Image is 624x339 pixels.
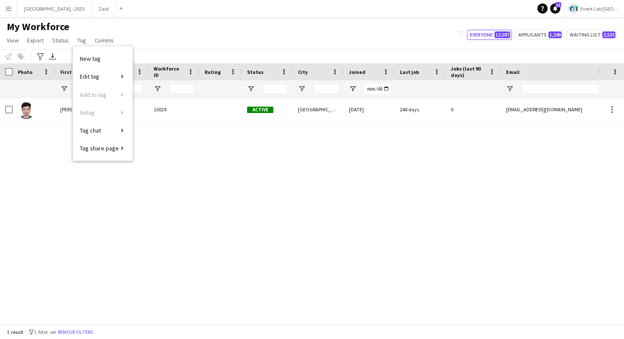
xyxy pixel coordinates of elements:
[580,6,621,12] span: Event Lab [GEOGRAPHIC_DATA]
[17,0,92,17] button: [GEOGRAPHIC_DATA] - 2025
[3,35,22,46] a: View
[122,84,143,94] input: Last Name Filter Input
[92,0,116,17] button: Zaid
[602,31,616,38] span: 2,533
[91,35,117,46] a: Comms
[74,35,90,46] a: Tag
[52,37,69,44] span: Status
[446,98,501,121] div: 0
[247,69,264,75] span: Status
[495,31,510,38] span: 12,587
[400,69,419,75] span: Last job
[506,85,514,93] button: Open Filter Menu
[298,85,306,93] button: Open Filter Menu
[262,84,288,94] input: Status Filter Input
[349,69,365,75] span: Joined
[49,35,72,46] a: Status
[205,69,221,75] span: Rating
[149,98,200,121] div: 15029
[298,69,308,75] span: City
[18,69,32,75] span: Photo
[56,328,95,337] button: Remove filters
[293,98,344,121] div: [GEOGRAPHIC_DATA]
[567,30,617,40] button: Waiting list2,533
[349,85,357,93] button: Open Filter Menu
[467,30,512,40] button: Everyone12,587
[27,37,44,44] span: Export
[364,84,390,94] input: Joined Filter Input
[395,98,446,121] div: 246 days
[154,65,184,78] span: Workforce ID
[55,98,102,121] div: [PERSON_NAME]
[7,20,69,33] span: My Workforce
[568,3,579,14] img: Logo
[95,37,114,44] span: Comms
[24,35,47,46] a: Export
[34,329,56,335] span: 1 filter set
[247,107,273,113] span: Active
[18,102,35,119] img: Yahya Afridi
[35,51,45,62] app-action-btn: Advanced filters
[60,69,86,75] span: First Name
[550,3,560,14] a: 11
[451,65,486,78] span: Jobs (last 90 days)
[344,98,395,121] div: [DATE]
[77,37,86,44] span: Tag
[506,69,520,75] span: Email
[169,84,194,94] input: Workforce ID Filter Input
[48,51,58,62] app-action-btn: Export XLSX
[154,85,161,93] button: Open Filter Menu
[247,85,255,93] button: Open Filter Menu
[515,30,563,40] button: Applicants1,249
[313,84,339,94] input: City Filter Input
[548,31,562,38] span: 1,249
[555,2,561,8] span: 11
[60,85,68,93] button: Open Filter Menu
[7,37,19,44] span: View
